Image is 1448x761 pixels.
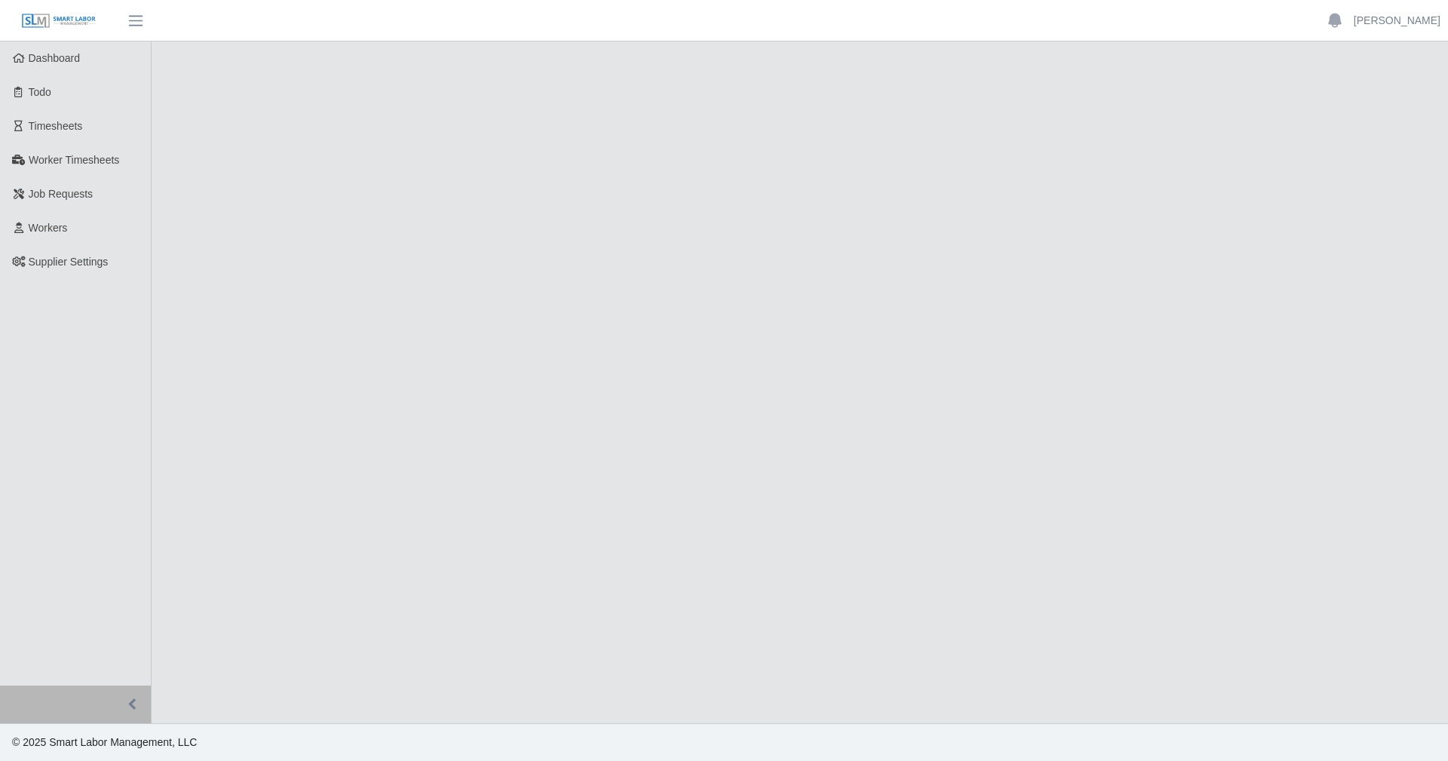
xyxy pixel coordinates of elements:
[21,13,97,29] img: SLM Logo
[29,120,83,132] span: Timesheets
[29,256,109,268] span: Supplier Settings
[29,52,81,64] span: Dashboard
[12,736,197,748] span: © 2025 Smart Labor Management, LLC
[29,154,119,166] span: Worker Timesheets
[1354,13,1440,29] a: [PERSON_NAME]
[29,188,94,200] span: Job Requests
[29,86,51,98] span: Todo
[29,222,68,234] span: Workers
